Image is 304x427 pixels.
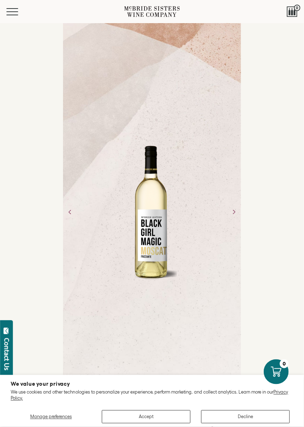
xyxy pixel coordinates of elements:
[11,390,293,401] p: We use cookies and other technologies to personalize your experience, perform marketing, and coll...
[11,390,288,401] a: Privacy Policy.
[11,381,293,387] h2: We value your privacy
[280,359,289,368] div: 0
[201,410,290,423] button: Decline
[225,203,243,221] button: Next
[294,5,300,11] span: 0
[11,410,91,423] button: Manage preferences
[61,203,79,221] button: Previous
[102,410,190,423] button: Accept
[6,8,32,15] button: Mobile Menu Trigger
[30,414,72,420] span: Manage preferences
[3,338,10,370] div: Contact Us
